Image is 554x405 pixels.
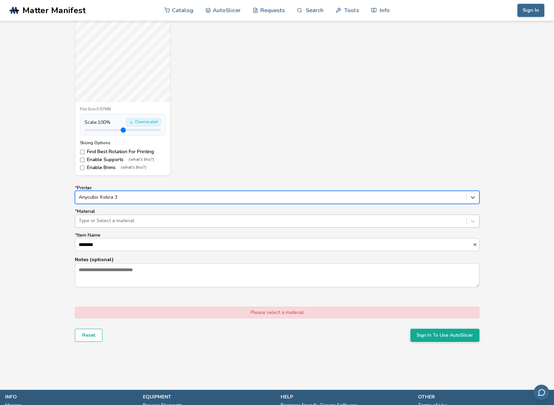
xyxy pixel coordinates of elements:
input: *MaterialType or Select a material [79,218,80,224]
button: *Item Name [473,242,479,247]
label: Enable Brims [80,165,165,170]
button: Send feedback via email [534,385,549,400]
label: Item Name [75,233,479,251]
div: Slicing Options: [80,140,165,145]
div: File Size: 0.67MB [80,107,165,112]
label: Enable Supports [80,157,165,162]
input: Enable Brims(what's this?) [80,166,85,170]
label: Material [75,209,479,227]
label: Find Best Rotation For Printing [80,149,165,155]
p: help [281,393,411,401]
span: Scale: 100 % [85,120,110,125]
label: Printer [75,185,479,204]
div: Downscaled [126,118,161,126]
p: other [418,393,549,401]
p: info [5,393,136,401]
span: (what's this?) [121,165,146,170]
span: (what's this?) [129,157,154,162]
textarea: Notes (optional) [75,264,479,287]
p: equipment [143,393,274,401]
input: *Item Name [75,238,473,251]
input: Enable Supports(what's this?) [80,158,85,162]
input: Find Best Rotation For Printing [80,150,85,154]
button: Sign In To Use AutoSlicer [410,329,479,342]
span: Matter Manifest [22,6,86,15]
p: Notes (optional) [75,256,479,263]
div: Please select a material [75,307,479,318]
button: Reset [75,329,103,342]
button: Sign In [517,4,544,17]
